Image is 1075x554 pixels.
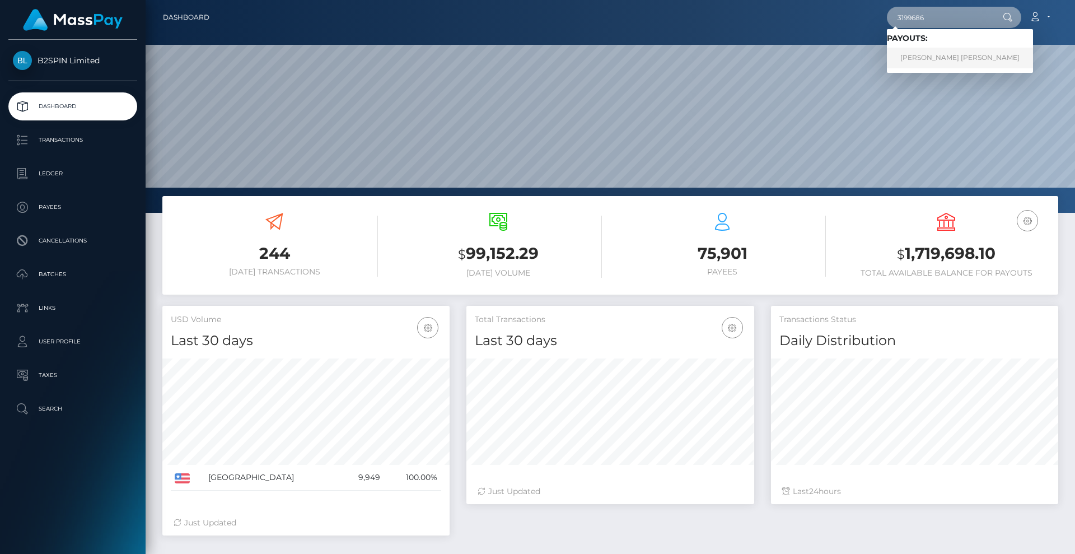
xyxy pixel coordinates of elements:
[395,243,602,266] h3: 99,152.29
[175,473,190,483] img: US.png
[171,331,441,351] h4: Last 30 days
[13,199,133,216] p: Payees
[13,132,133,148] p: Transactions
[475,331,745,351] h4: Last 30 days
[13,165,133,182] p: Ledger
[341,465,384,491] td: 9,949
[809,486,819,496] span: 24
[8,227,137,255] a: Cancellations
[13,401,133,417] p: Search
[8,160,137,188] a: Ledger
[779,314,1050,325] h5: Transactions Status
[475,314,745,325] h5: Total Transactions
[13,333,133,350] p: User Profile
[782,486,1047,497] div: Last hours
[458,246,466,262] small: $
[619,267,826,277] h6: Payees
[13,266,133,283] p: Batches
[171,267,378,277] h6: [DATE] Transactions
[887,34,1033,43] h6: Payouts:
[887,48,1033,68] a: [PERSON_NAME] [PERSON_NAME]
[163,6,209,29] a: Dashboard
[478,486,742,497] div: Just Updated
[13,300,133,316] p: Links
[395,268,602,278] h6: [DATE] Volume
[843,243,1050,266] h3: 1,719,698.10
[204,465,341,491] td: [GEOGRAPHIC_DATA]
[8,260,137,288] a: Batches
[897,246,905,262] small: $
[13,232,133,249] p: Cancellations
[174,517,438,529] div: Just Updated
[384,465,441,491] td: 100.00%
[8,294,137,322] a: Links
[8,361,137,389] a: Taxes
[8,395,137,423] a: Search
[8,55,137,66] span: B2SPIN Limited
[23,9,123,31] img: MassPay Logo
[887,7,992,28] input: Search...
[779,331,1050,351] h4: Daily Distribution
[13,98,133,115] p: Dashboard
[13,367,133,384] p: Taxes
[8,193,137,221] a: Payees
[171,314,441,325] h5: USD Volume
[8,328,137,356] a: User Profile
[843,268,1050,278] h6: Total Available Balance for Payouts
[8,92,137,120] a: Dashboard
[619,243,826,264] h3: 75,901
[171,243,378,264] h3: 244
[13,51,32,70] img: B2SPIN Limited
[8,126,137,154] a: Transactions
